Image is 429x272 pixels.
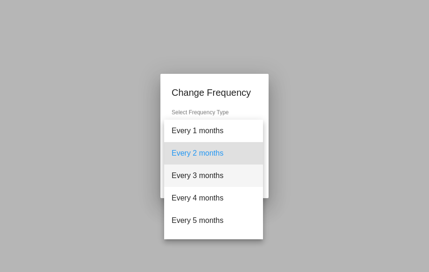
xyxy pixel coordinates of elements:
[172,165,256,187] span: Every 3 months
[172,209,256,232] span: Every 5 months
[172,232,256,254] span: Every 6 months
[172,142,256,165] span: Every 2 months
[172,120,256,142] span: Every 1 months
[172,187,256,209] span: Every 4 months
